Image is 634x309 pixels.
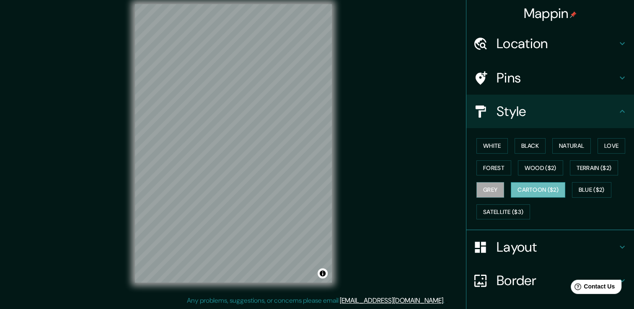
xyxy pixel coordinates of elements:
button: Cartoon ($2) [511,182,565,198]
canvas: Map [135,4,332,283]
div: . [446,296,448,306]
h4: Location [497,35,617,52]
button: Satellite ($3) [476,204,530,220]
button: White [476,138,508,154]
div: Border [466,264,634,297]
button: Natural [552,138,591,154]
h4: Pins [497,70,617,86]
h4: Layout [497,239,617,255]
button: Terrain ($2) [570,160,618,176]
div: Location [466,27,634,60]
button: Blue ($2) [572,182,611,198]
div: Style [466,95,634,128]
h4: Mappin [524,5,577,22]
p: Any problems, suggestions, or concerns please email . [187,296,445,306]
div: Pins [466,61,634,95]
div: . [445,296,446,306]
button: Grey [476,182,504,198]
button: Black [515,138,546,154]
h4: Border [497,272,617,289]
button: Forest [476,160,511,176]
button: Wood ($2) [518,160,563,176]
h4: Style [497,103,617,120]
button: Toggle attribution [318,268,328,278]
button: Love [598,138,625,154]
a: [EMAIL_ADDRESS][DOMAIN_NAME] [340,296,443,305]
div: Layout [466,230,634,264]
img: pin-icon.png [570,11,577,18]
iframe: Help widget launcher [559,276,625,300]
